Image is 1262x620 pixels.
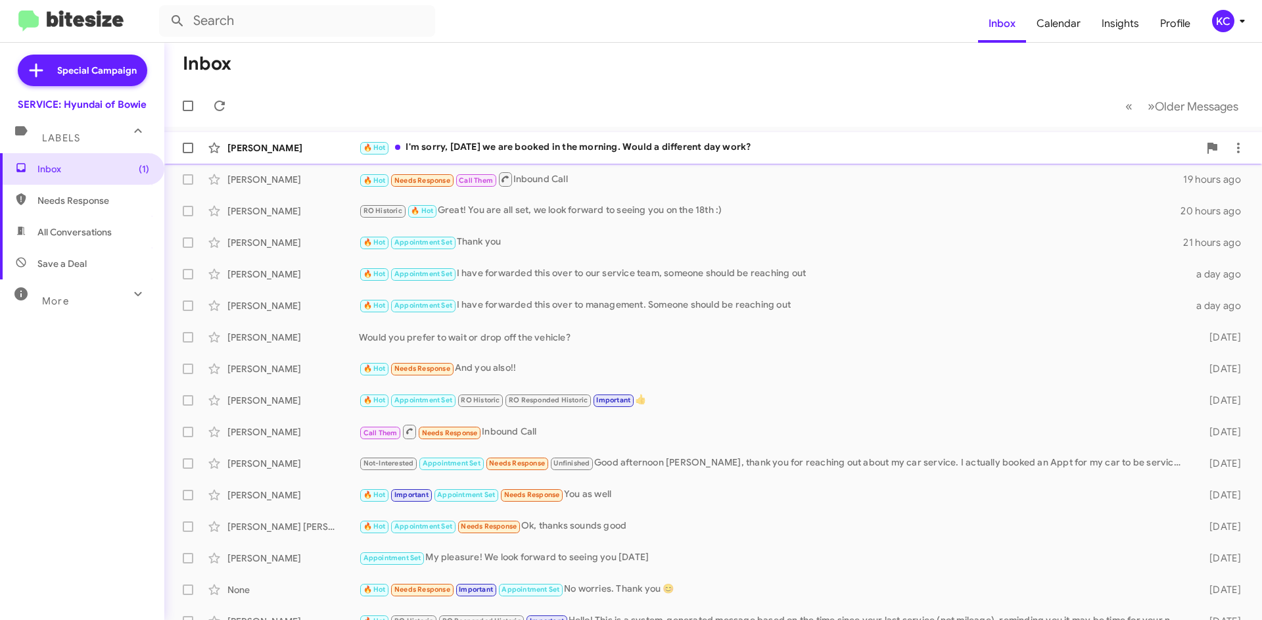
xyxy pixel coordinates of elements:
[422,429,478,437] span: Needs Response
[1188,552,1251,565] div: [DATE]
[37,194,149,207] span: Needs Response
[363,238,386,247] span: 🔥 Hot
[359,203,1180,218] div: Great! You are all set, we look forward to seeing you on the 18th :)
[363,585,386,594] span: 🔥 Hot
[359,298,1188,313] div: I have forwarded this over to management. Someone should be reaching out
[363,554,421,562] span: Appointment Set
[359,582,1188,597] div: No worries. Thank you 😊
[227,394,359,407] div: [PERSON_NAME]
[1188,268,1251,281] div: a day ago
[37,226,112,239] span: All Conversations
[1183,236,1251,249] div: 21 hours ago
[489,459,545,467] span: Needs Response
[227,141,359,155] div: [PERSON_NAME]
[1140,93,1246,120] button: Next
[394,364,450,373] span: Needs Response
[227,236,359,249] div: [PERSON_NAME]
[978,5,1026,43] a: Inbox
[139,162,149,176] span: (1)
[37,162,149,176] span: Inbox
[553,459,590,467] span: Unfinished
[227,583,359,596] div: None
[1125,98,1133,114] span: «
[359,140,1199,155] div: I'm sorry, [DATE] we are booked in the morning. Would a different day work?
[363,301,386,310] span: 🔥 Hot
[363,522,386,531] span: 🔥 Hot
[227,173,359,186] div: [PERSON_NAME]
[1091,5,1150,43] a: Insights
[437,490,495,499] span: Appointment Set
[1118,93,1246,120] nav: Page navigation example
[18,55,147,86] a: Special Campaign
[394,396,452,404] span: Appointment Set
[1155,99,1238,114] span: Older Messages
[1188,331,1251,344] div: [DATE]
[461,522,517,531] span: Needs Response
[1180,204,1251,218] div: 20 hours ago
[18,98,147,111] div: SERVICE: Hyundai of Bowie
[394,270,452,278] span: Appointment Set
[359,550,1188,565] div: My pleasure! We look forward to seeing you [DATE]
[359,519,1188,534] div: Ok, thanks sounds good
[363,176,386,185] span: 🔥 Hot
[159,5,435,37] input: Search
[227,425,359,439] div: [PERSON_NAME]
[1188,520,1251,533] div: [DATE]
[1026,5,1091,43] a: Calendar
[1188,425,1251,439] div: [DATE]
[423,459,480,467] span: Appointment Set
[1188,489,1251,502] div: [DATE]
[504,490,560,499] span: Needs Response
[227,268,359,281] div: [PERSON_NAME]
[1148,98,1155,114] span: »
[183,53,231,74] h1: Inbox
[363,490,386,499] span: 🔥 Hot
[1188,362,1251,375] div: [DATE]
[394,522,452,531] span: Appointment Set
[227,520,359,533] div: [PERSON_NAME] [PERSON_NAME]
[42,132,80,144] span: Labels
[411,206,433,215] span: 🔥 Hot
[459,176,493,185] span: Call Them
[394,238,452,247] span: Appointment Set
[394,301,452,310] span: Appointment Set
[363,429,398,437] span: Call Them
[596,396,630,404] span: Important
[42,295,69,307] span: More
[359,235,1183,250] div: Thank you
[37,257,87,270] span: Save a Deal
[363,143,386,152] span: 🔥 Hot
[363,364,386,373] span: 🔥 Hot
[1201,10,1248,32] button: KC
[363,206,402,215] span: RO Historic
[227,299,359,312] div: [PERSON_NAME]
[394,176,450,185] span: Needs Response
[1212,10,1234,32] div: KC
[359,487,1188,502] div: You as well
[359,171,1183,187] div: Inbound Call
[509,396,588,404] span: RO Responded Historic
[227,331,359,344] div: [PERSON_NAME]
[359,361,1188,376] div: And you also!!
[57,64,137,77] span: Special Campaign
[1188,457,1251,470] div: [DATE]
[363,396,386,404] span: 🔥 Hot
[1150,5,1201,43] a: Profile
[502,585,559,594] span: Appointment Set
[394,490,429,499] span: Important
[227,362,359,375] div: [PERSON_NAME]
[227,204,359,218] div: [PERSON_NAME]
[363,459,414,467] span: Not-Interested
[359,331,1188,344] div: Would you prefer to wait or drop off the vehicle?
[359,393,1188,408] div: 👍
[1188,583,1251,596] div: [DATE]
[1117,93,1140,120] button: Previous
[363,270,386,278] span: 🔥 Hot
[459,585,493,594] span: Important
[1188,299,1251,312] div: a day ago
[359,266,1188,281] div: I have forwarded this over to our service team, someone should be reaching out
